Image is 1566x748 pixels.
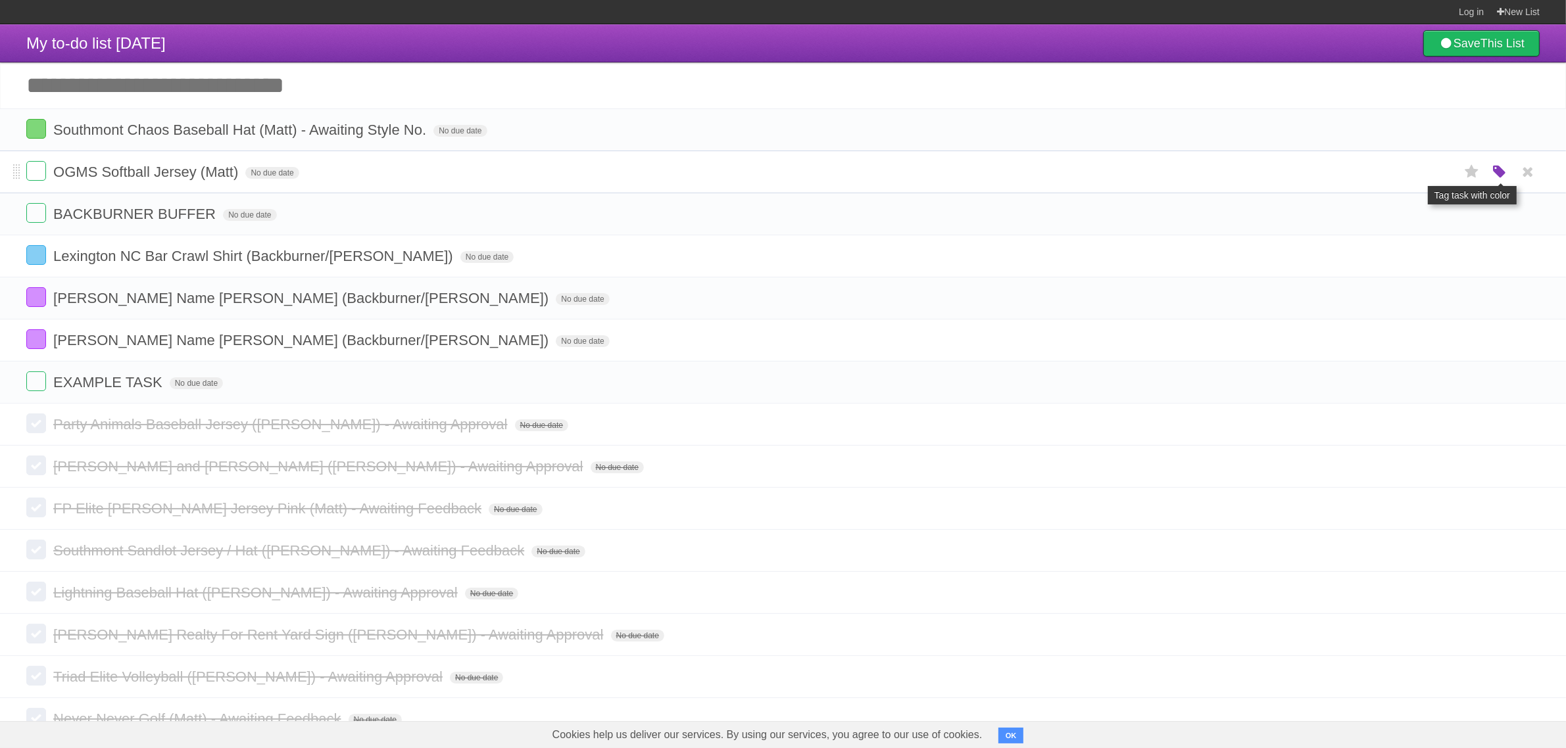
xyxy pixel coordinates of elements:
[53,542,527,559] span: Southmont Sandlot Jersey / Hat ([PERSON_NAME]) - Awaiting Feedback
[489,503,542,515] span: No due date
[53,248,456,264] span: Lexington NC Bar Crawl Shirt (Backburner/[PERSON_NAME])
[245,167,299,179] span: No due date
[26,287,46,307] label: Done
[53,711,344,727] span: Never Never Golf (Matt) - Awaiting Feedback
[998,728,1024,743] button: OK
[349,714,402,726] span: No due date
[26,413,46,433] label: Done
[556,293,609,305] span: No due date
[53,584,461,601] span: Lightning Baseball Hat ([PERSON_NAME]) - Awaiting Approval
[26,582,46,601] label: Done
[53,122,429,138] span: Southmont Chaos Baseball Hat (Matt) - Awaiting Style No.
[26,498,46,517] label: Done
[26,245,46,265] label: Done
[53,164,241,180] span: OGMS Softball Jersey (Matt)
[53,206,219,222] span: BACKBURNER BUFFER
[53,374,165,390] span: EXAMPLE TASK
[465,588,518,599] span: No due date
[515,419,568,431] span: No due date
[26,119,46,139] label: Done
[53,500,485,517] span: FP Elite [PERSON_NAME] Jersey Pink (Matt) - Awaiting Feedback
[591,461,644,473] span: No due date
[53,332,552,348] span: [PERSON_NAME] Name [PERSON_NAME] (Backburner/[PERSON_NAME])
[26,456,46,475] label: Done
[1459,161,1484,183] label: Star task
[53,290,552,306] span: [PERSON_NAME] Name [PERSON_NAME] (Backburner/[PERSON_NAME])
[556,335,609,347] span: No due date
[26,624,46,643] label: Done
[26,540,46,559] label: Done
[26,371,46,391] label: Done
[26,34,166,52] span: My to-do list [DATE]
[531,546,585,557] span: No due date
[26,329,46,349] label: Done
[26,666,46,686] label: Done
[53,458,586,475] span: [PERSON_NAME] and [PERSON_NAME] ([PERSON_NAME]) - Awaiting Approval
[223,209,276,221] span: No due date
[433,125,487,137] span: No due date
[170,377,223,389] span: No due date
[611,630,664,642] span: No due date
[26,161,46,181] label: Done
[53,626,606,643] span: [PERSON_NAME] Realty For Rent Yard Sign ([PERSON_NAME]) - Awaiting Approval
[53,668,446,685] span: Triad Elite Volleyball ([PERSON_NAME]) - Awaiting Approval
[539,722,996,748] span: Cookies help us deliver our services. By using our services, you agree to our use of cookies.
[26,708,46,728] label: Done
[1423,30,1540,57] a: SaveThis List
[460,251,514,263] span: No due date
[450,672,503,684] span: No due date
[26,203,46,223] label: Done
[1480,37,1525,50] b: This List
[53,416,510,432] span: Party Animals Baseball Jersey ([PERSON_NAME]) - Awaiting Approval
